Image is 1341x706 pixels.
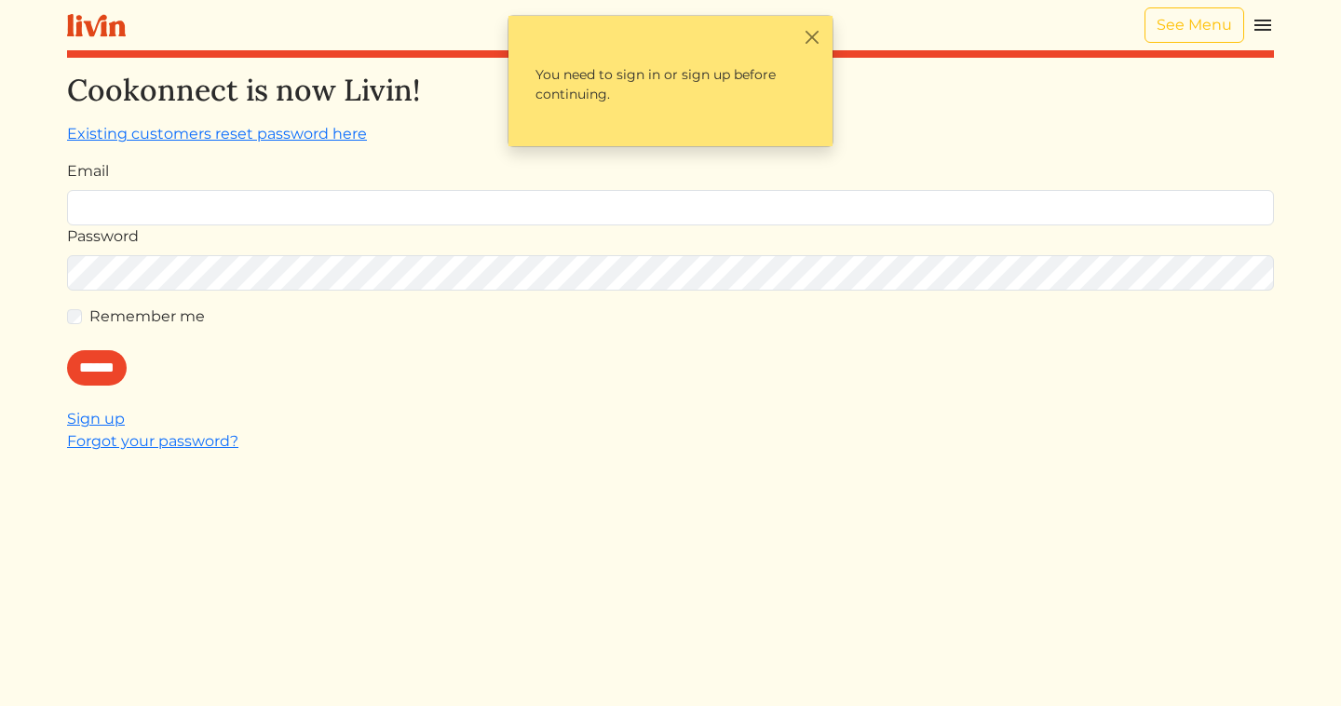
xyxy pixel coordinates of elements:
p: You need to sign in or sign up before continuing. [520,49,821,120]
a: Existing customers reset password here [67,125,367,143]
h2: Cookonnect is now Livin! [67,73,1274,108]
img: menu_hamburger-cb6d353cf0ecd9f46ceae1c99ecbeb4a00e71ca567a856bd81f57e9d8c17bb26.svg [1252,14,1274,36]
label: Remember me [89,305,205,328]
a: Sign up [67,410,125,428]
a: Forgot your password? [67,432,238,450]
img: livin-logo-a0d97d1a881af30f6274990eb6222085a2533c92bbd1e4f22c21b4f0d0e3210c.svg [67,14,126,37]
label: Password [67,225,139,248]
label: Email [67,160,109,183]
a: See Menu [1145,7,1244,43]
button: Close [802,27,821,47]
